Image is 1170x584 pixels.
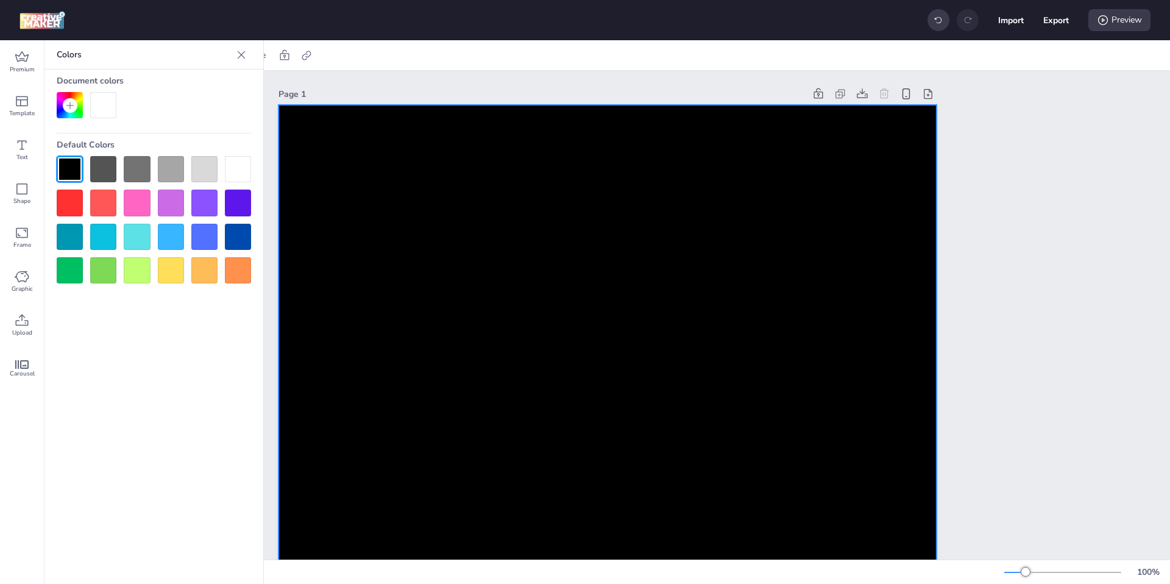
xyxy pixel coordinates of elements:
[12,284,33,294] span: Graphic
[9,109,35,118] span: Template
[13,196,30,206] span: Shape
[12,328,32,338] span: Upload
[1043,7,1069,33] button: Export
[57,40,232,69] p: Colors
[998,7,1024,33] button: Import
[1088,9,1150,31] div: Preview
[57,69,251,92] div: Document colors
[10,369,35,379] span: Carousel
[10,65,35,74] span: Premium
[19,11,65,29] img: logo Creative Maker
[13,240,31,250] span: Frame
[1133,566,1163,579] div: 100 %
[278,88,805,101] div: Page 1
[16,152,28,162] span: Text
[57,134,251,156] div: Default Colors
